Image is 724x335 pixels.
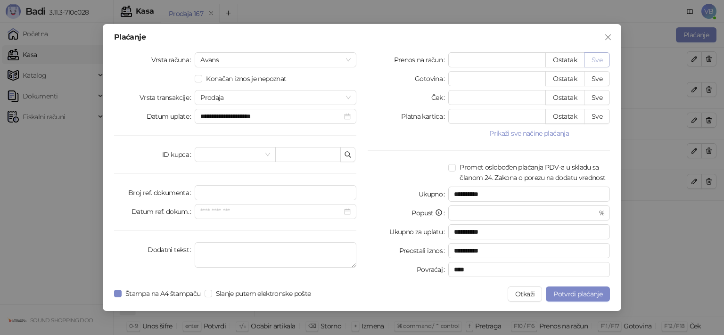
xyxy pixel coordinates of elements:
button: Sve [584,71,610,86]
label: ID kupca [162,147,195,162]
label: Vrsta transakcije [140,90,195,105]
button: Prikaži sve načine plaćanja [448,128,610,139]
button: Close [601,30,616,45]
label: Povraćaj [417,262,448,277]
span: Promet oslobođen plaćanja PDV-a u skladu sa članom 24. Zakona o porezu na dodatu vrednost [456,162,610,183]
span: Potvrdi plaćanje [553,290,602,298]
button: Ostatak [545,90,584,105]
label: Dodatni tekst [148,242,195,257]
button: Sve [584,90,610,105]
label: Datum ref. dokum. [132,204,195,219]
button: Otkaži [508,286,542,302]
label: Popust [411,205,448,221]
button: Sve [584,109,610,124]
label: Platna kartica [401,109,448,124]
label: Datum uplate [147,109,195,124]
span: Štampa na A4 štampaču [122,288,205,299]
label: Prenos na račun [394,52,449,67]
label: Ukupno za uplatu [389,224,448,239]
textarea: Dodatni tekst [195,242,356,268]
span: Avans [200,53,351,67]
button: Ostatak [545,52,584,67]
span: Slanje putem elektronske pošte [212,288,315,299]
span: Prodaja [200,90,351,105]
span: close [604,33,612,41]
button: Sve [584,52,610,67]
div: Plaćanje [114,33,610,41]
input: Datum uplate [200,111,342,122]
input: Broj ref. dokumenta [195,185,356,200]
label: Broj ref. dokumenta [128,185,195,200]
label: Vrsta računa [151,52,195,67]
button: Ostatak [545,71,584,86]
input: Datum ref. dokum. [200,206,342,217]
span: Zatvori [601,33,616,41]
span: Konačan iznos je nepoznat [202,74,290,84]
button: Potvrdi plaćanje [546,286,610,302]
label: Preostali iznos [399,243,449,258]
label: Gotovina [415,71,448,86]
button: Ostatak [545,109,584,124]
label: Ukupno [419,187,449,202]
label: Ček [431,90,448,105]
